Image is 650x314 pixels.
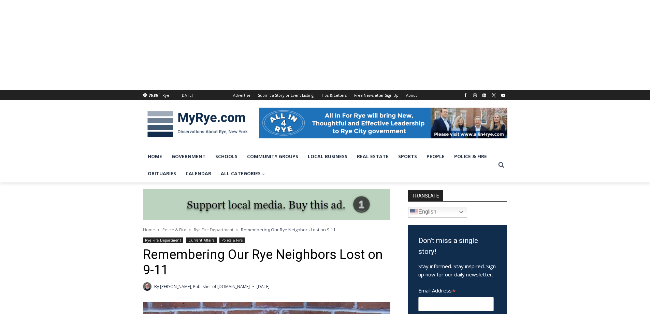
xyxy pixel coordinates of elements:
span: All Categories [221,170,265,177]
a: Home [143,227,155,233]
a: Obituaries [143,165,181,182]
a: English [408,207,467,218]
span: > [158,228,160,232]
a: Community Groups [242,148,303,165]
button: View Search Form [495,159,507,171]
img: All in for Rye [259,108,507,138]
a: Real Estate [352,148,393,165]
h3: Don't miss a single story! [418,235,497,257]
span: > [236,228,238,232]
a: Rye Fire Department [194,227,233,233]
a: Home [143,148,167,165]
a: Calendar [181,165,216,182]
nav: Secondary Navigation [229,90,421,100]
a: About [402,90,421,100]
a: YouTube [499,91,507,99]
a: Facebook [461,91,470,99]
a: Advertise [229,90,254,100]
a: Rye Fire Department [143,237,184,243]
p: Stay informed. Stay inspired. Sign up now for our daily newsletter. [418,262,497,278]
img: MyRye.com [143,106,252,142]
img: support local media, buy this ad [143,189,390,220]
nav: Breadcrumbs [143,226,390,233]
a: Police & Fire [219,237,245,243]
strong: TRANSLATE [408,190,443,201]
a: Schools [211,148,242,165]
label: Email Address [418,284,494,296]
a: X [490,91,498,99]
a: Police & Fire [162,227,186,233]
a: Government [167,148,211,165]
a: Sports [393,148,422,165]
a: Submit a Story or Event Listing [254,90,317,100]
time: [DATE] [257,283,270,290]
a: All Categories [216,165,270,182]
a: Author image [143,282,151,291]
a: People [422,148,449,165]
a: Free Newsletter Sign Up [350,90,402,100]
a: Tips & Letters [317,90,350,100]
a: Current Affairs [186,237,217,243]
span: 76.86 [148,93,158,98]
div: [DATE] [180,92,193,98]
a: Instagram [471,91,479,99]
span: By [154,283,159,290]
h1: Remembering Our Rye Neighbors Lost on 9-11 [143,247,390,278]
nav: Primary Navigation [143,148,495,182]
span: Remembering Our Rye Neighbors Lost on 9-11 [241,227,335,233]
a: Linkedin [480,91,488,99]
a: [PERSON_NAME], Publisher of [DOMAIN_NAME] [160,284,250,289]
span: > [189,228,191,232]
a: Local Business [303,148,352,165]
span: F [159,92,160,95]
div: Rye [162,92,169,98]
img: en [410,208,418,216]
a: Police & Fire [449,148,492,165]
